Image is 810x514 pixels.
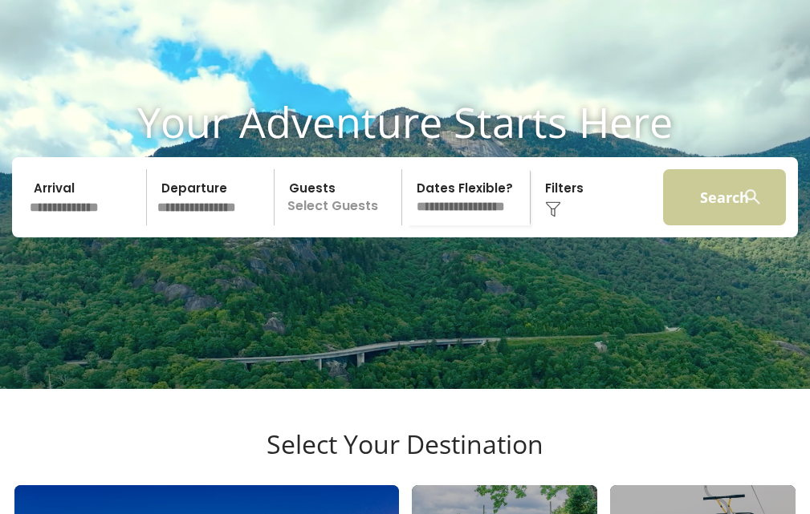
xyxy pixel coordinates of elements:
h1: Your Adventure Starts Here [12,97,798,147]
p: Select Guests [279,169,401,225]
h3: Select Your Destination [12,429,798,485]
button: Search [663,169,786,225]
img: filter--v1.png [545,201,561,217]
img: search-regular-white.png [743,187,763,207]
